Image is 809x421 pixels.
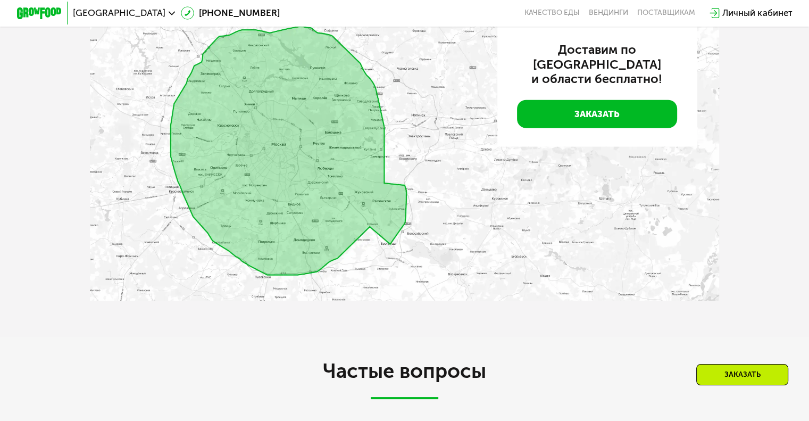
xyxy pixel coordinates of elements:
[722,6,792,20] div: Личный кабинет
[181,6,280,20] a: [PHONE_NUMBER]
[90,360,719,399] h2: Частые вопросы
[589,9,628,18] a: Вендинги
[637,9,695,18] div: поставщикам
[517,43,677,86] h3: Доставим по [GEOGRAPHIC_DATA] и области бесплатно!
[524,9,580,18] a: Качество еды
[73,9,165,18] span: [GEOGRAPHIC_DATA]
[90,5,719,301] img: qjxAnTPE20vLBGq3.webp
[517,100,677,128] a: Заказать
[696,364,788,385] div: Заказать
